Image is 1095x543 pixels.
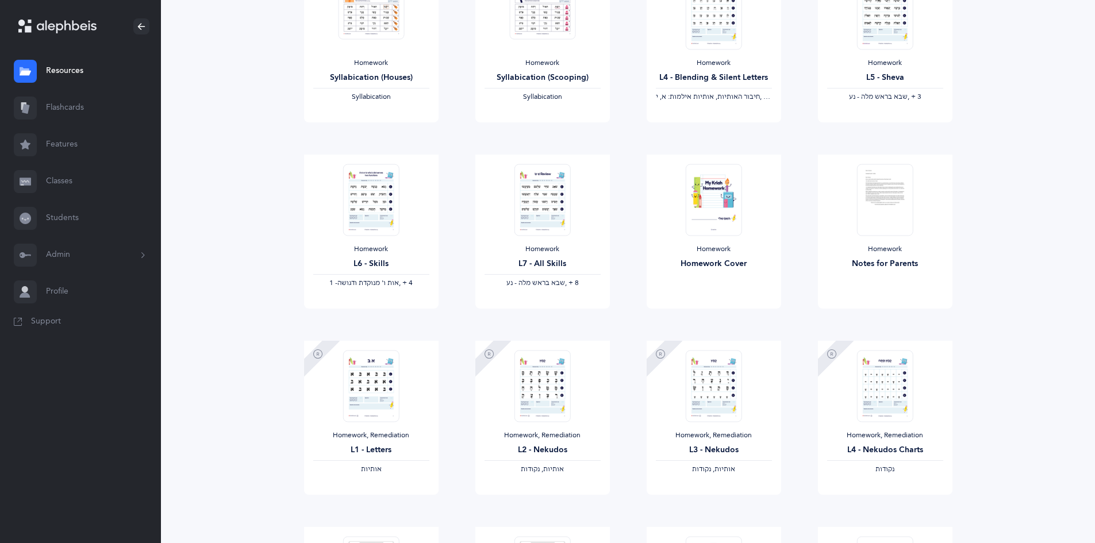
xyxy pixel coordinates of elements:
div: L4 - Blending & Silent Letters [656,72,772,84]
span: ‫נקודות‬ [875,465,894,473]
div: Syllabication (Scooping) [485,72,601,84]
div: Syllabication [485,93,601,102]
span: ‫אותיות, נקודות‬ [692,465,735,473]
div: Notes for Parents [827,258,943,270]
div: L1 - Letters [313,444,429,456]
div: ‪, + 1‬ [656,93,772,102]
div: Homework [485,245,601,254]
span: ‫אותיות‬ [361,465,382,473]
div: L2 - Nekudos [485,444,601,456]
div: Syllabication [313,93,429,102]
div: ‪, + 8‬ [485,279,601,288]
div: Homework Cover [656,258,772,270]
div: Homework [656,245,772,254]
span: ‫שבא בראש מלה - נע‬ [506,279,565,287]
span: 1 - [329,279,337,287]
span: ‫אות ו' מנוקדת ודגושה‬ [337,279,399,287]
div: Homework, Remediation [827,431,943,440]
img: RemediationHomework-L1-Letters-K_2_EN_thumbnail_1724623926.png [343,350,399,422]
div: Homework, Remediation [485,431,601,440]
div: Homework, Remediation [656,431,772,440]
img: RemediationHomework-L2-Nekudos-K_EN_thumbnail_1724296785.png [514,350,570,422]
img: RemediationHomework-L4_Nekudos_K_EN_thumbnail_1724298118.png [856,350,913,422]
img: RemediationHomework-L3-Nekudos-K_EN_thumbnail_1724337474.png [685,350,741,422]
img: Notes_to_parents_thumbnail_1591126900.png [856,164,913,236]
div: ‪, + 3‬ [827,93,943,102]
span: ‫אותיות, נקודות‬ [521,465,564,473]
div: L5 - Sheva [827,72,943,84]
div: Homework [656,59,772,68]
div: L4 - Nekudos Charts [827,444,943,456]
div: Homework [313,59,429,68]
div: Syllabication (Houses) [313,72,429,84]
img: Homework_L7_AllSkills_R_EN_thumbnail_1741220438.png [514,164,570,236]
img: Homework-Cover-EN_thumbnail_1597602968.png [685,164,741,236]
span: ‫שבא בראש מלה - נע‬ [849,93,908,101]
img: Homework_L6_Skills_R_EN_thumbnail_1731264757.png [343,164,399,236]
div: Homework [485,59,601,68]
div: Homework, Remediation [313,431,429,440]
div: L6 - Skills [313,258,429,270]
div: Homework [827,59,943,68]
div: ‪, + 4‬ [313,279,429,288]
span: Support [31,316,61,328]
div: Homework [827,245,943,254]
div: L7 - All Skills [485,258,601,270]
div: L3 - Nekudos [656,444,772,456]
span: ‫חיבור האותיות, אותיות אילמות: א, י‬ [656,93,760,101]
div: Homework [313,245,429,254]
